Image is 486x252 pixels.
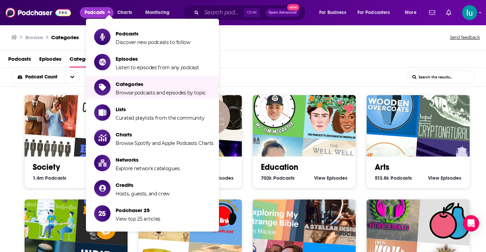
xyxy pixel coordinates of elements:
[428,175,461,181] a: View Arts Episodes
[261,175,295,181] a: 702k Education Podcasts
[202,7,244,18] input: Search podcasts, credits, & more...
[116,64,199,71] span: Listen to episodes from any podcast
[45,175,67,181] span: Podcasts
[357,8,390,17] span: For Podcasters
[116,30,190,37] span: Podcasts
[116,115,204,121] span: Curated playlists from the community
[116,191,170,197] span: Hosts, guests, and crew
[314,175,325,181] span: View
[116,207,160,213] span: Podchaser 25
[116,216,160,222] span: View top 25 articles
[462,5,477,20] button: Show profile menu
[116,39,190,45] span: Discover new podcasts to follow
[116,56,199,62] span: Episodes
[14,72,80,138] img: Your Mom & Dad
[11,71,90,84] h2: Choose List sort
[116,106,204,113] span: Lists
[405,8,416,17] span: More
[116,165,179,172] span: Explore network catalogues
[141,7,178,18] button: open menu
[391,175,412,181] span: Podcasts
[303,76,369,142] img: Mental - The Podcast to Destigmatise Mental Health
[85,8,105,17] span: Podcasts
[116,140,213,146] span: Browse Spotify and Apple Podcasts Charts
[314,7,355,18] button: open menu
[463,215,479,232] div: Open Intercom Messenger
[443,7,454,18] a: Show notifications dropdown
[116,182,170,188] span: Credits
[116,81,206,87] span: Categories
[356,72,422,138] img: Wooden Overcoats
[400,7,425,18] button: open menu
[51,34,79,41] a: Categories
[145,8,170,17] span: Monitoring
[448,33,482,42] button: Send feedback
[375,175,412,181] a: 513.8k Arts Podcasts
[65,71,79,83] button: open menu
[319,8,346,17] span: For Business
[353,7,400,18] button: open menu
[261,175,272,181] span: 702k
[314,175,348,181] a: View Education Episodes
[11,75,65,79] button: open menu
[80,7,114,18] button: close menu
[116,90,206,96] span: Browse podcasts and episodes by topic
[244,8,260,17] span: Ctrl K
[241,72,308,138] img: 20TIMinutes: A Mental Health Podcast
[375,175,389,181] span: 513.8k
[303,180,369,247] img: A Stellar Insight
[441,175,461,181] span: Episodes
[428,175,439,181] span: View
[25,34,43,41] h3: Browse
[375,162,389,172] a: Arts
[356,176,422,242] img: Authentic Talks 2.0 with Shanta
[417,76,483,142] img: The Cryptonaturalist
[116,157,179,163] span: Networks
[33,162,60,172] a: Society
[287,4,299,11] span: New
[241,176,308,242] img: Exploring My Strange Bible
[70,54,97,68] a: Categories
[33,175,67,181] a: 1.4m Society Podcasts
[327,175,348,181] span: Episodes
[268,11,297,14] span: Open Advanced
[462,5,477,20] img: User Profile
[117,8,132,17] span: Charts
[8,54,31,68] a: Podcasts
[265,9,300,17] button: Open AdvancedNew
[14,176,80,242] img: Bitcoin kisokos
[261,162,298,172] a: Education
[273,175,295,181] span: Podcasts
[33,175,44,181] span: 1.4m
[39,54,61,68] a: Episodes
[25,75,60,79] span: Podcast Count
[462,5,477,20] span: Logged in as lusodano
[113,7,136,18] a: Charts
[189,5,312,20] div: Search podcasts, credits, & more...
[116,131,213,138] span: Charts
[426,7,438,18] a: Show notifications dropdown
[5,6,71,19] img: Podchaser - Follow, Share and Rate Podcasts
[417,180,483,247] img: Maintenance Phase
